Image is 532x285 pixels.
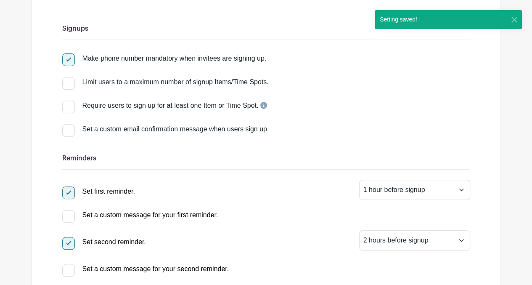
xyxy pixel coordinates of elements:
[62,154,470,162] h6: Reminders
[82,124,470,134] div: Set a custom email confirmation message when users sign up.
[82,237,146,247] div: Set second reminder.
[62,211,218,218] a: Set a custom message for your first reminder.
[82,186,135,197] div: Set first reminder.
[375,10,422,29] div: Setting saved!
[62,188,135,195] a: Set first reminder.
[510,15,519,24] button: Close
[82,53,267,64] div: Make phone number mandatory when invitees are signing up.
[62,25,470,33] h6: Signups
[82,210,218,220] div: Set a custom message for your first reminder.
[62,265,229,272] a: Set a custom message for your second reminder.
[62,238,146,245] a: Set second reminder.
[82,101,267,111] div: Require users to sign up for at least one Item or Time Spot.
[82,264,229,274] div: Set a custom message for your second reminder.
[82,77,269,87] div: Limit users to a maximum number of signup Items/Time Spots.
